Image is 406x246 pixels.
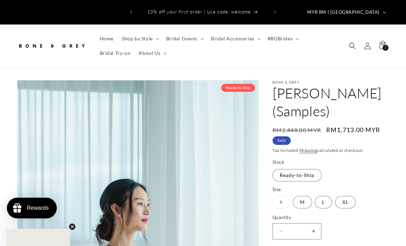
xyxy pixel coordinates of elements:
[27,205,49,211] div: Rewards
[15,36,89,56] a: Bone and Grey Bridal
[267,6,282,19] button: Next announcement
[96,46,135,60] a: Bridal Try-on
[124,6,139,19] button: Previous announcement
[307,9,380,16] span: MYR RM | [GEOGRAPHIC_DATA]
[273,84,389,120] h1: [PERSON_NAME] (Samples)
[96,31,118,46] a: Home
[273,80,389,84] p: Bone & Grey
[264,31,302,46] summary: #BGBrides
[162,31,207,46] summary: Bridal Gowns
[273,196,290,208] label: S
[335,196,356,208] label: XL
[273,214,389,221] label: Quantity
[273,186,282,193] legend: Size
[273,126,321,134] s: RM2,448.00 MYR
[293,196,312,208] label: M
[315,196,332,208] label: L
[100,50,131,56] span: Bridal Try-on
[7,229,70,246] div: Close teaser
[135,46,170,60] summary: About Us
[69,223,76,230] button: Close teaser
[139,50,160,56] span: About Us
[326,125,381,135] span: RM1,713.00 MYR
[122,36,153,42] span: Shop by Style
[345,38,360,53] summary: Search
[273,136,291,145] span: Sale
[166,36,197,42] span: Bridal Gowns
[268,36,292,42] span: #BGBrides
[273,169,322,181] label: Ready-to-Ship
[385,45,387,51] span: 1
[118,31,162,46] summary: Shop by Style
[17,38,86,53] img: Bone and Grey Bridal
[207,31,264,46] summary: Bridal Accessories
[299,148,317,153] a: Shipping
[273,159,285,166] legend: Stock
[147,9,251,14] span: 10% off your first order | Use code: welcome
[211,36,254,42] span: Bridal Accessories
[100,36,114,42] span: Home
[303,6,389,19] button: MYR RM | [GEOGRAPHIC_DATA]
[273,147,389,154] div: Tax included. calculated at checkout.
